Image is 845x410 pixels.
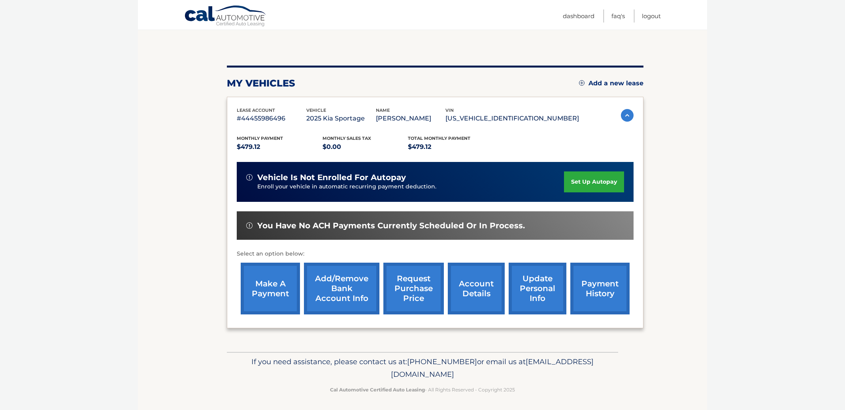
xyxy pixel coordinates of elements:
[257,173,406,182] span: vehicle is not enrolled for autopay
[564,171,624,192] a: set up autopay
[227,77,295,89] h2: my vehicles
[246,222,253,229] img: alert-white.svg
[445,107,454,113] span: vin
[237,141,323,152] p: $479.12
[407,357,477,366] span: [PHONE_NUMBER]
[408,135,470,141] span: Total Monthly Payment
[237,249,634,259] p: Select an option below:
[611,9,625,23] a: FAQ's
[642,9,661,23] a: Logout
[621,109,634,122] img: accordion-active.svg
[323,135,371,141] span: Monthly sales Tax
[306,113,376,124] p: 2025 Kia Sportage
[237,107,275,113] span: lease account
[304,263,379,314] a: Add/Remove bank account info
[408,141,494,152] p: $479.12
[383,263,444,314] a: request purchase price
[330,387,425,393] strong: Cal Automotive Certified Auto Leasing
[232,355,613,381] p: If you need assistance, please contact us at: or email us at
[232,386,613,394] p: - All Rights Reserved - Copyright 2025
[509,263,566,314] a: update personal info
[257,221,525,231] span: You have no ACH payments currently scheduled or in process.
[448,263,505,314] a: account details
[237,135,283,141] span: Monthly Payment
[306,107,326,113] span: vehicle
[257,182,564,191] p: Enroll your vehicle in automatic recurring payment deduction.
[563,9,594,23] a: Dashboard
[184,5,267,28] a: Cal Automotive
[237,113,306,124] p: #44455986496
[570,263,630,314] a: payment history
[376,113,445,124] p: [PERSON_NAME]
[579,79,643,87] a: Add a new lease
[391,357,594,379] span: [EMAIL_ADDRESS][DOMAIN_NAME]
[579,80,585,86] img: add.svg
[246,174,253,181] img: alert-white.svg
[323,141,408,152] p: $0.00
[241,263,300,314] a: make a payment
[445,113,579,124] p: [US_VEHICLE_IDENTIFICATION_NUMBER]
[376,107,390,113] span: name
